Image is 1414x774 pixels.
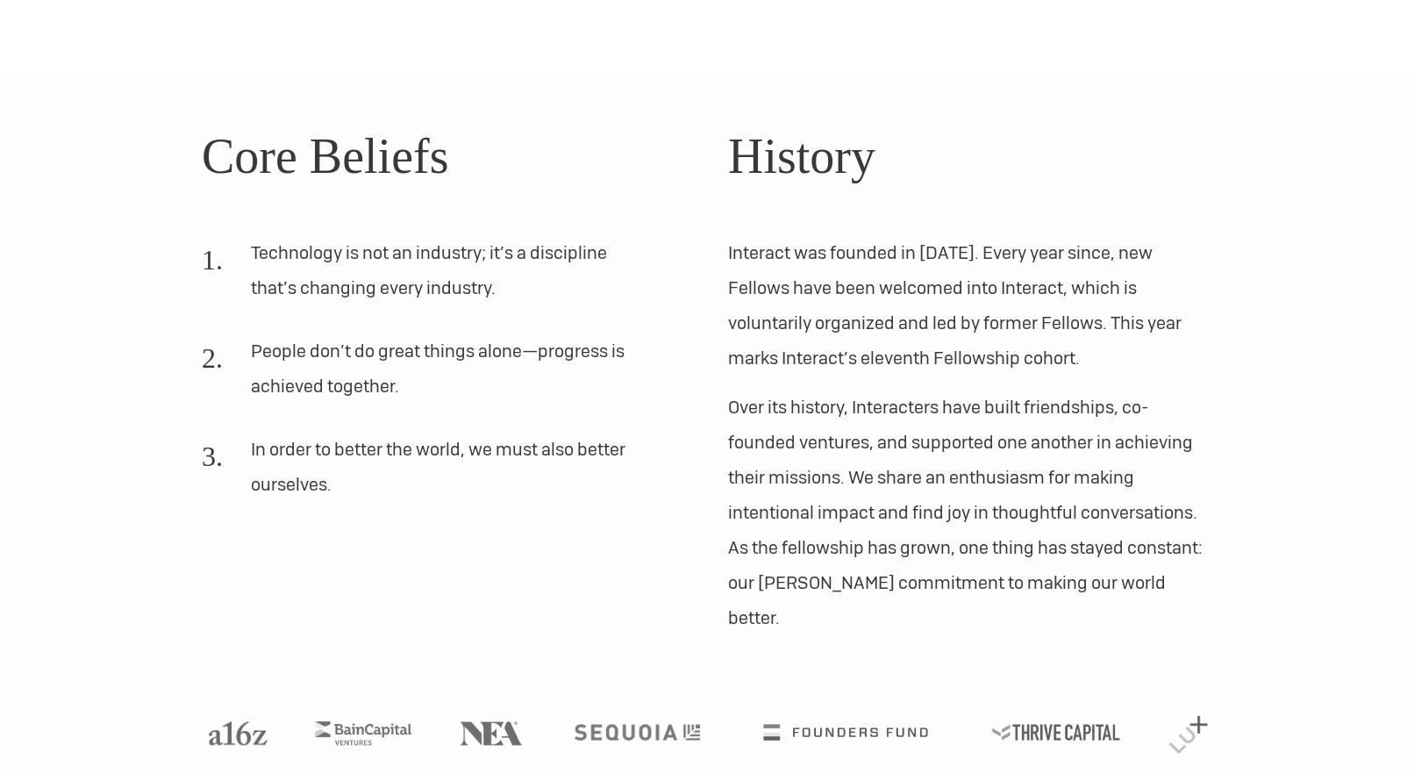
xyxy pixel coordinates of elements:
img: Lux Capital logo [1168,716,1207,754]
p: Over its history, Interacters have built friendships, co-founded ventures, and supported one anot... [728,390,1212,635]
li: Technology is not an industry; it’s a discipline that’s changing every industry. [202,235,644,319]
h2: Core Beliefs [202,119,686,193]
img: A16Z logo [209,721,267,745]
img: Sequoia logo [574,724,699,741]
img: NEA logo [460,721,523,745]
img: Bain Capital Ventures logo [315,721,411,745]
li: In order to better the world, we must also better ourselves. [202,432,644,516]
h2: History [728,119,1212,193]
p: Interact was founded in [DATE]. Every year since, new Fellows have been welcomed into Interact, w... [728,235,1212,376]
img: Founders Fund logo [764,724,928,741]
li: People don’t do great things alone—progress is achieved together. [202,333,644,418]
img: Thrive Capital logo [992,724,1120,741]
